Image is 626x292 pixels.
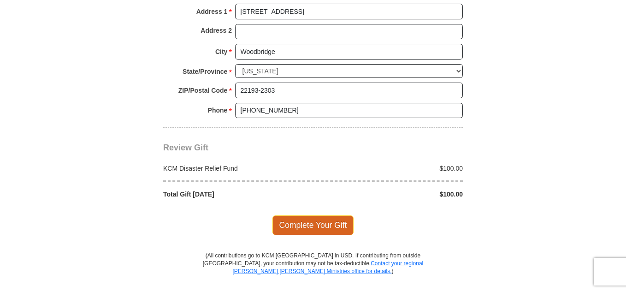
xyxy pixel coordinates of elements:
[215,45,227,58] strong: City
[272,215,354,235] span: Complete Your Gift
[178,84,228,97] strong: ZIP/Postal Code
[232,260,423,274] a: Contact your regional [PERSON_NAME] [PERSON_NAME] Ministries office for details.
[202,252,424,292] p: (All contributions go to KCM [GEOGRAPHIC_DATA] in USD. If contributing from outside [GEOGRAPHIC_D...
[313,164,468,173] div: $100.00
[313,190,468,199] div: $100.00
[159,190,313,199] div: Total Gift [DATE]
[163,143,208,152] span: Review Gift
[159,164,313,173] div: KCM Disaster Relief Fund
[208,104,228,117] strong: Phone
[201,24,232,37] strong: Address 2
[196,5,228,18] strong: Address 1
[183,65,227,78] strong: State/Province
